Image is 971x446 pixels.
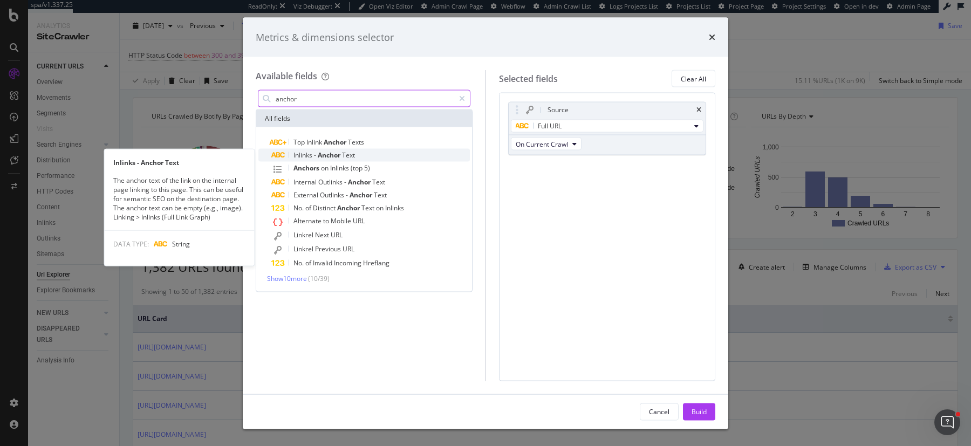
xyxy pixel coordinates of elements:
[934,409,960,435] iframe: Intercom live chat
[538,121,562,131] span: Full URL
[243,17,728,429] div: modal
[305,258,313,267] span: of
[293,177,318,187] span: Internal
[331,230,343,239] span: URL
[672,70,715,87] button: Clear All
[350,190,374,200] span: Anchor
[293,190,320,200] span: External
[321,163,330,173] span: on
[105,157,255,167] div: Inlinks - Anchor Text
[353,216,365,225] span: URL
[314,150,318,160] span: -
[306,138,324,147] span: Inlink
[318,177,344,187] span: Outlinks
[293,258,305,267] span: No.
[313,258,334,267] span: Invalid
[709,30,715,44] div: times
[683,403,715,420] button: Build
[315,230,331,239] span: Next
[318,150,342,160] span: Anchor
[275,91,454,107] input: Search by field name
[313,203,337,212] span: Distinct
[342,150,355,160] span: Text
[256,110,472,127] div: All fields
[256,70,317,82] div: Available fields
[499,72,558,85] div: Selected fields
[348,138,364,147] span: Texts
[681,74,706,83] div: Clear All
[293,138,306,147] span: Top
[363,258,389,267] span: Hreflang
[511,120,704,133] button: Full URL
[293,230,315,239] span: Linkrel
[293,203,305,212] span: No.
[649,407,669,416] div: Cancel
[372,177,385,187] span: Text
[508,102,707,155] div: SourcetimesFull URLOn Current Crawl
[305,203,313,212] span: of
[330,163,351,173] span: Inlinks
[293,163,321,173] span: Anchors
[308,274,330,283] span: ( 10 / 39 )
[374,190,387,200] span: Text
[334,258,363,267] span: Incoming
[344,177,348,187] span: -
[348,177,372,187] span: Anchor
[293,244,315,253] span: Linkrel
[293,216,323,225] span: Alternate
[346,190,350,200] span: -
[692,407,707,416] div: Build
[337,203,361,212] span: Anchor
[331,216,353,225] span: Mobile
[324,138,348,147] span: Anchor
[323,216,331,225] span: to
[376,203,385,212] span: on
[315,244,343,253] span: Previous
[343,244,354,253] span: URL
[351,163,364,173] span: (top
[361,203,376,212] span: Text
[320,190,346,200] span: Outlinks
[293,150,314,160] span: Inlinks
[267,274,307,283] span: Show 10 more
[516,139,568,148] span: On Current Crawl
[256,30,394,44] div: Metrics & dimensions selector
[385,203,404,212] span: Inlinks
[511,138,582,150] button: On Current Crawl
[696,107,701,113] div: times
[364,163,370,173] span: 5)
[548,105,569,115] div: Source
[640,403,679,420] button: Cancel
[105,175,255,222] div: The anchor text of the link on the internal page linking to this page. This can be useful for sem...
